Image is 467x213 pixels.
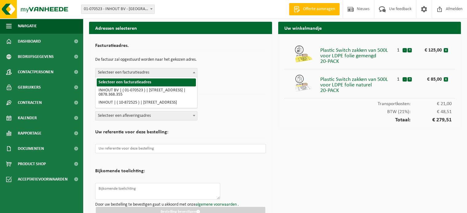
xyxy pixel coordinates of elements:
[18,172,68,187] span: Acceptatievoorwaarden
[419,74,443,82] div: € 85,00
[97,78,196,86] li: Selecteer een facturatieadres
[95,55,266,65] p: De factuur zal opgestuurd worden naar het gekozen adres.
[18,49,54,64] span: Bedrijfsgegevens
[18,126,41,141] span: Rapportage
[18,141,44,156] span: Documenten
[394,74,403,82] div: 1
[320,74,394,93] div: Plastic Switch zakken van 500L voor LDPE folie naturel 20-PACK
[411,117,452,123] span: € 279,51
[95,169,145,177] h2: Bijkomende toelichting:
[403,48,407,52] button: -
[95,111,197,120] span: Selecteer een afleveringsadres
[278,22,461,34] h2: Uw winkelmandje
[196,202,239,207] a: algemene voorwaarden .
[18,18,37,34] span: Navigatie
[89,22,272,34] h2: Adressen selecteren
[95,112,197,120] span: Selecteer een afleveringsadres
[18,110,37,126] span: Kalender
[407,48,412,52] button: +
[284,98,455,106] div: Transportkosten:
[444,48,448,52] button: x
[81,5,155,14] span: 01-070523 - INHOUT BV - NAZARETH
[394,45,403,53] div: 1
[411,101,452,106] span: € 21,00
[320,45,394,64] div: Plastic Switch zakken van 500L voor LDPE folie gemengd 20-PACK
[18,64,53,80] span: Contactpersonen
[18,80,41,95] span: Gebruikers
[302,6,337,12] span: Offerte aanvragen
[284,114,455,123] div: Totaal:
[294,74,313,92] img: 01-999961
[95,43,266,51] h2: Facturatieadres.
[407,77,412,82] button: +
[95,68,197,77] span: Selecteer een facturatieadres
[444,77,448,82] button: x
[97,99,196,107] li: INHOUT | ( 10-872525 ) | [STREET_ADDRESS]
[95,144,266,153] input: Uw referentie voor deze bestelling
[403,77,407,82] button: -
[81,5,154,13] span: 01-070523 - INHOUT BV - NAZARETH
[284,106,455,114] div: BTW (21%):
[419,45,443,53] div: € 125,00
[289,3,340,15] a: Offerte aanvragen
[95,203,266,207] p: Door uw bestelling te bevestigen gaat u akkoord met onze
[95,130,266,138] h2: Uw referentie voor deze bestelling:
[18,95,42,110] span: Contracten
[18,156,46,172] span: Product Shop
[18,34,41,49] span: Dashboard
[411,109,452,114] span: € 48,51
[294,45,313,63] img: 01-999964
[97,86,196,99] li: INHOUT BV | ( 01-070523 ) | [STREET_ADDRESS] | 0878.368.355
